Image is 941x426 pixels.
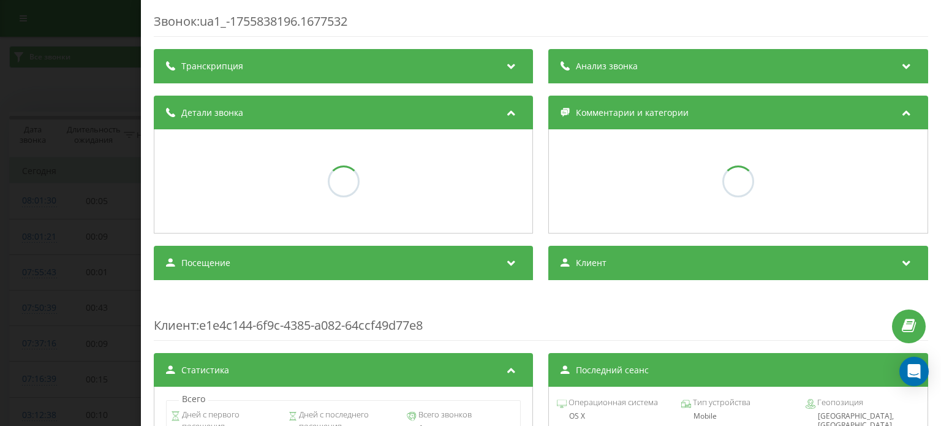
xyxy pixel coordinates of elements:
[181,60,243,72] span: Транскрипция
[154,13,928,37] div: Звонок : ua1_-1755838196.1677532
[417,409,472,421] span: Всего звонков
[816,397,864,409] span: Геопозиция
[179,393,208,405] p: Всего
[154,292,928,341] div: : e1e4c144-6f9c-4385-a082-64ccf49d77e8
[181,257,230,269] span: Посещение
[576,60,638,72] span: Анализ звонка
[576,364,649,376] span: Последний сеанс
[181,364,229,376] span: Статистика
[557,412,671,420] div: OS X
[899,357,929,386] div: Open Intercom Messenger
[576,107,689,119] span: Комментарии и категории
[692,397,751,409] span: Тип устройства
[567,397,659,409] span: Операционная система
[181,107,243,119] span: Детали звонка
[576,257,607,269] span: Клиент
[682,412,795,420] div: Mobile
[154,317,196,333] span: Клиент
